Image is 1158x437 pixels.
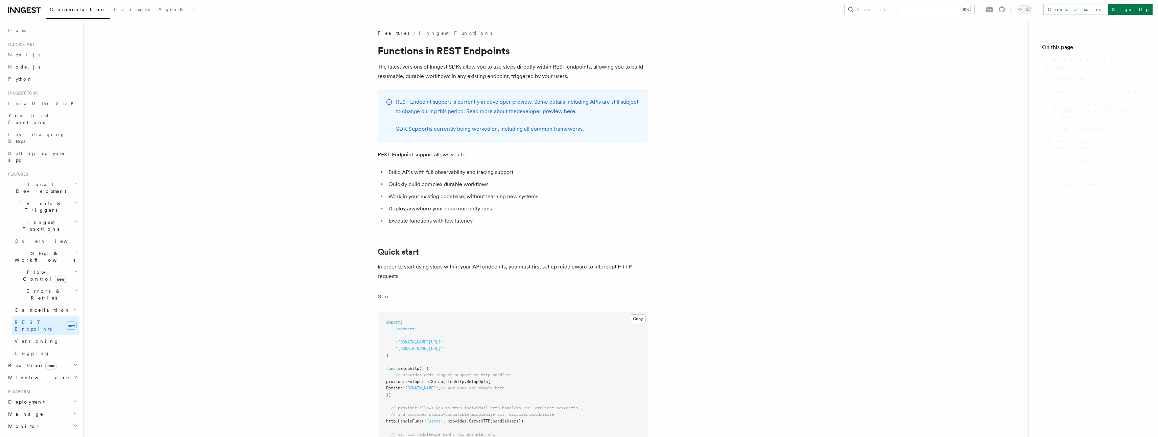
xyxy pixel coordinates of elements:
[154,2,198,18] a: AgentKit
[1053,193,1091,200] span: Roadmap
[419,30,492,36] a: Inngest Functions
[50,7,106,12] span: Documentation
[5,172,28,177] span: Features
[12,247,79,266] button: Steps & Workflows
[1050,190,1144,203] a: Roadmap
[8,113,48,125] span: Your first Functions
[5,128,79,147] a: Leveraging Steps
[5,219,73,232] span: Inngest Functions
[12,304,79,316] button: Cancellation
[114,7,150,12] span: Examples
[438,386,441,390] span: ,
[378,247,419,257] a: Quick start
[12,266,79,285] button: Flow Controlnew
[8,52,40,57] span: Next.js
[386,204,648,213] li: Deploy anywhere your code currently runs
[424,419,443,423] span: "/users"
[12,269,74,282] span: Flow Control
[110,2,154,18] a: Examples
[5,61,79,73] a: Node.js
[5,200,74,213] span: Events & Triggers
[5,197,79,216] button: Events & Triggers
[5,423,40,430] span: Monitor
[5,420,79,432] button: Monitor
[386,168,648,177] li: Build APIs with full observability and tracing support
[386,419,398,423] span: http.
[419,366,429,371] span: () {
[1049,157,1097,163] span: Limitations
[12,288,73,301] span: Errors & Retries
[400,320,403,325] span: (
[8,27,27,34] span: Home
[1045,57,1144,70] span: Functions in REST Endpoints
[15,338,59,344] span: Versioning
[1049,76,1094,82] span: Quick start
[5,235,79,359] div: Inngest Functions
[5,91,38,96] span: Inngest tour
[5,374,70,381] span: Middleware
[443,379,490,384] span: (stephttp.SetupOpts{
[378,150,648,159] p: REST Endpoint support allows you to:
[386,379,405,384] span: provider
[391,406,583,410] span: // provider allows you to wrap individual http handlers via `provider.servehttp`,
[5,73,79,85] a: Python
[5,109,79,128] a: Your first Functions
[158,7,194,12] span: AgentKit
[55,276,66,283] span: new
[12,285,79,304] button: Errors & Retries
[386,320,400,325] span: import
[378,45,648,57] h1: Functions in REST Endpoints
[12,250,75,263] span: Steps & Workflows
[8,132,65,144] span: Leveraging Steps
[5,399,45,405] span: Deployment
[469,419,490,423] span: ServeHTTP
[1049,169,1087,176] span: Roadmap
[422,419,424,423] span: (
[5,359,79,371] button: Realtimenew
[1046,154,1144,166] a: Limitations
[1050,178,1144,190] a: Coming soon
[5,371,79,384] button: Middleware
[961,6,970,13] kbd: ⌘K
[12,235,79,247] a: Overview
[396,346,443,351] span: "[DOMAIN_NAME][URL]"
[12,335,79,347] a: Versioning
[1016,5,1032,14] button: Toggle dark mode
[5,396,79,408] button: Deployment
[403,386,438,390] span: "[DOMAIN_NAME]"
[5,362,56,369] span: Realtime
[45,362,56,369] span: new
[378,30,409,36] span: Features
[386,180,648,189] li: Quickly build complex durable workflows
[386,366,396,371] span: func
[441,386,507,390] span: // add your api domain here.
[15,351,50,356] span: Logging
[1049,126,1102,132] span: SDK Support
[1046,166,1144,178] a: Roadmap
[15,238,84,244] span: Overview
[5,216,79,235] button: Inngest Functions
[12,307,70,313] span: Cancellation
[443,419,469,423] span: , provider.
[398,366,419,371] span: setuphttp
[5,181,74,195] span: Local Development
[1049,88,1135,95] span: How it works
[1053,181,1104,188] span: Coming soon
[5,389,30,394] span: Platform
[1053,100,1144,120] span: Switching REST Endpoints from sync to async
[517,108,575,114] a: developer preview here
[396,126,429,132] a: SDK Support
[431,379,443,384] span: Setup
[391,412,557,417] span: // and provides stdlib-compatible middleware via `provider.middleware`
[5,24,79,36] a: Home
[398,419,422,423] span: HandleFunc
[15,319,52,332] span: REST Endpoints
[8,101,78,106] span: Install the SDK
[1046,85,1144,97] a: How it works
[8,76,33,82] span: Python
[5,408,79,420] button: Manage
[5,49,79,61] a: Next.js
[1042,54,1144,73] a: Functions in REST Endpoints
[5,178,79,197] button: Local Development
[396,372,512,377] span: // provider adds inngest support to http handlers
